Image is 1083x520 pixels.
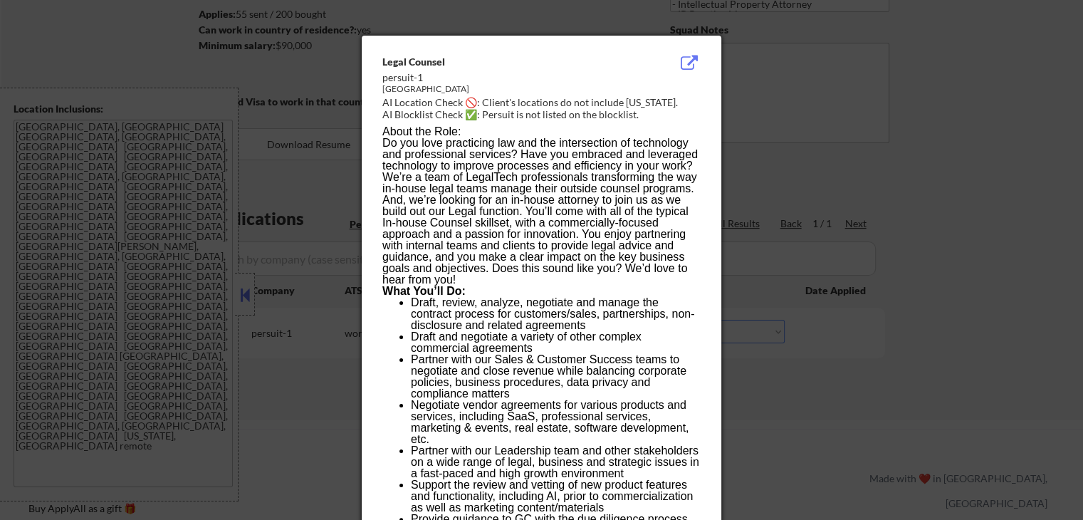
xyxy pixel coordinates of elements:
li: Negotiate vendor agreements for various products and services, including SaaS, professional servi... [411,400,700,445]
p: Do you love practicing law and the intersection of technology and professional services? Have you... [382,137,700,286]
li: Draft and negotiate a variety of other complex commercial agreements [411,331,700,354]
div: AI Location Check 🚫: Client's locations do not include [US_STATE]. [382,95,706,110]
li: Partner with our Leadership team and other stakeholders on a wide range of legal, business and st... [411,445,700,479]
li: Support the review and vetting of new product features and functionality, including AI, prior to ... [411,479,700,514]
div: AI Blocklist Check ✅: Persuit is not listed on the blocklist. [382,108,706,122]
div: persuit-1 [382,71,629,85]
li: Draft, review, analyze, negotiate and manage the contract process for customers/sales, partnershi... [411,297,700,331]
li: Partner with our Sales & Customer Success teams to negotiate and close revenue while balancing co... [411,354,700,400]
p: About the Role: [382,126,700,137]
div: Legal Counsel [382,55,629,69]
div: [GEOGRAPHIC_DATA] [382,83,629,95]
strong: What You’ll Do: [382,285,466,297]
